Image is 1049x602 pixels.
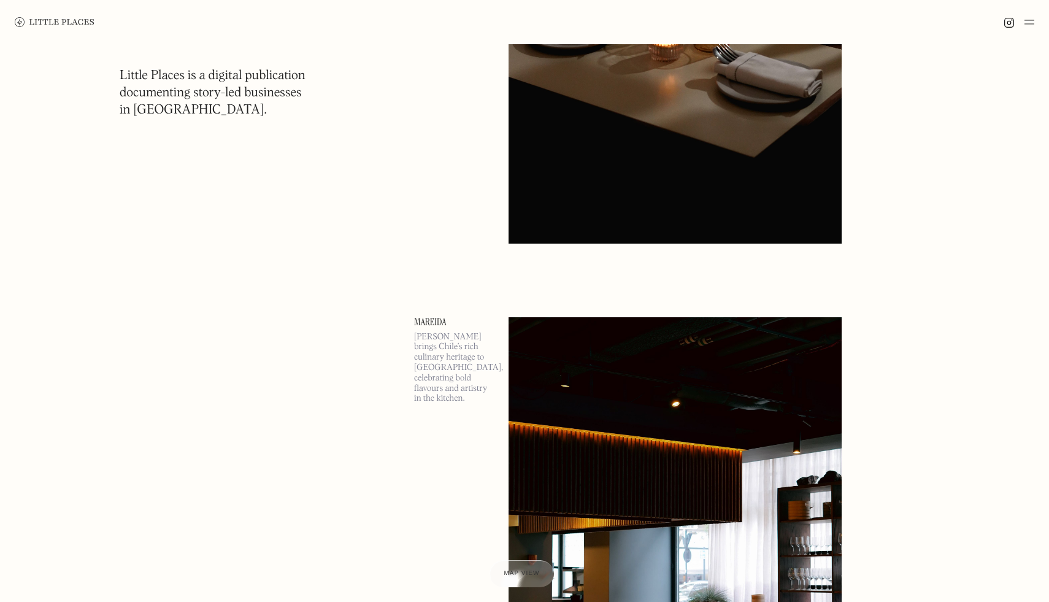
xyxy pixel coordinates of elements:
a: Map view [490,560,555,587]
h1: Little Places is a digital publication documenting story-led businesses in [GEOGRAPHIC_DATA]. [120,68,305,119]
p: [PERSON_NAME] brings Chile’s rich culinary heritage to [GEOGRAPHIC_DATA], celebrating bold flavou... [414,332,494,404]
a: Mareida [414,317,494,327]
span: Map view [504,570,540,577]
